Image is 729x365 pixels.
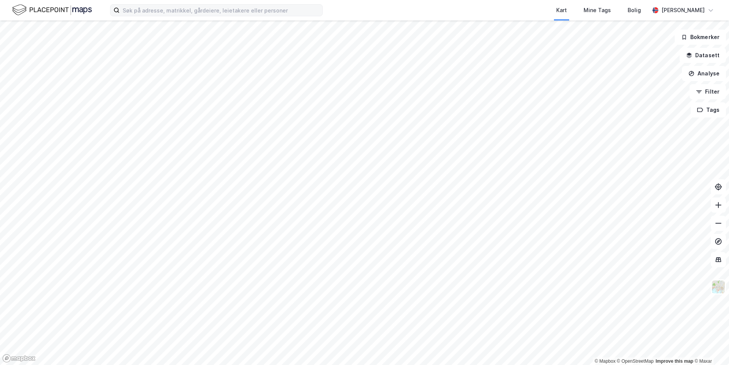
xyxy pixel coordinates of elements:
div: Kontrollprogram for chat [691,329,729,365]
div: Kart [556,6,567,15]
div: Bolig [628,6,641,15]
div: Mine Tags [584,6,611,15]
iframe: Chat Widget [691,329,729,365]
input: Søk på adresse, matrikkel, gårdeiere, leietakere eller personer [120,5,322,16]
div: [PERSON_NAME] [661,6,705,15]
img: logo.f888ab2527a4732fd821a326f86c7f29.svg [12,3,92,17]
